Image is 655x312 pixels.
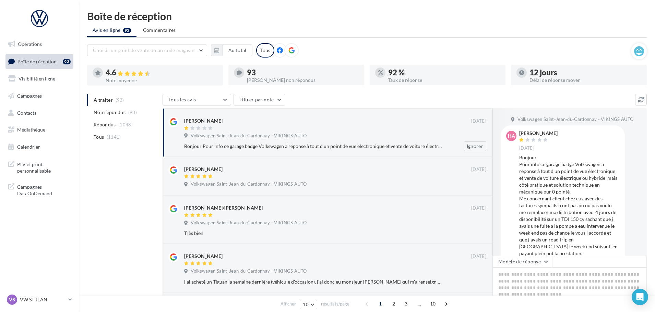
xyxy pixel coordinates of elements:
[93,47,194,53] span: Choisir un point de vente ou un code magasin
[143,27,176,34] span: Commentaires
[519,145,534,151] span: [DATE]
[388,69,500,76] div: 92 %
[4,157,75,177] a: PLV et print personnalisable
[94,134,104,140] span: Tous
[94,109,126,116] span: Non répondus
[211,45,252,56] button: Au total
[5,293,73,306] a: VS VW ST JEAN
[191,220,307,226] span: Volkswagen Saint-Jean-du-Cardonnay - VIKINGS AUTO
[128,110,137,115] span: (93)
[184,230,442,237] div: Très bien
[17,58,57,64] span: Boîte de réception
[184,143,442,150] div: Bonjour Pour info ce garage badge Volkswagen à réponse à tout d un point de vue électronique et v...
[87,11,647,21] div: Boîte de réception
[184,278,442,285] div: j'ai acheté un Tiguan la semaine dernière (véhicule d'occasion), j'ai donc eu monsieur [PERSON_NA...
[9,296,15,303] span: VS
[17,144,40,150] span: Calendrier
[281,301,296,307] span: Afficher
[223,45,252,56] button: Au total
[4,37,75,51] a: Opérations
[517,116,633,123] span: Volkswagen Saint-Jean-du-Cardonnay - VIKINGS AUTO
[168,97,196,102] span: Tous les avis
[4,123,75,137] a: Médiathèque
[401,298,412,309] span: 3
[184,253,223,260] div: [PERSON_NAME]
[321,301,349,307] span: résultats/page
[94,121,116,128] span: Répondus
[4,54,75,69] a: Boîte de réception93
[18,41,42,47] span: Opérations
[107,134,121,140] span: (1141)
[414,298,425,309] span: ...
[375,298,386,309] span: 1
[184,166,223,173] div: [PERSON_NAME]
[17,127,45,133] span: Médiathèque
[20,296,65,303] p: VW ST JEAN
[300,300,317,309] button: 10
[471,118,486,124] span: [DATE]
[471,253,486,260] span: [DATE]
[17,110,36,115] span: Contacts
[184,117,223,124] div: [PERSON_NAME]
[191,133,307,139] span: Volkswagen Saint-Jean-du-Cardonnay - VIKINGS AUTO
[247,78,359,83] div: [PERSON_NAME] non répondus
[118,122,133,127] span: (1048)
[106,78,217,83] div: Note moyenne
[4,89,75,103] a: Campagnes
[191,181,307,187] span: Volkswagen Saint-Jean-du-Cardonnay - VIKINGS AUTO
[256,43,274,58] div: Tous
[529,78,641,83] div: Délai de réponse moyen
[464,141,486,151] button: Ignorer
[508,133,515,139] span: HA
[247,69,359,76] div: 93
[4,179,75,200] a: Campagnes DataOnDemand
[632,289,648,305] div: Open Intercom Messenger
[519,154,619,264] div: Bonjour Pour info ce garage badge Volkswagen à réponse à tout d un point de vue électronique et v...
[4,72,75,86] a: Visibilité en ligne
[471,205,486,211] span: [DATE]
[529,69,641,76] div: 12 jours
[17,160,71,174] span: PLV et print personnalisable
[17,93,42,99] span: Campagnes
[163,94,231,105] button: Tous les avis
[234,94,285,105] button: Filtrer par note
[184,204,263,211] div: [PERSON_NAME]/[PERSON_NAME]
[63,59,71,64] div: 93
[471,166,486,173] span: [DATE]
[17,182,71,197] span: Campagnes DataOnDemand
[4,106,75,120] a: Contacts
[492,256,552,267] button: Modèle de réponse
[87,45,207,56] button: Choisir un point de vente ou un code magasin
[106,69,217,77] div: 4.6
[191,268,307,274] span: Volkswagen Saint-Jean-du-Cardonnay - VIKINGS AUTO
[388,298,399,309] span: 2
[303,302,309,307] span: 10
[427,298,439,309] span: 10
[388,78,500,83] div: Taux de réponse
[19,76,55,82] span: Visibilité en ligne
[4,140,75,154] a: Calendrier
[519,131,558,136] div: [PERSON_NAME]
